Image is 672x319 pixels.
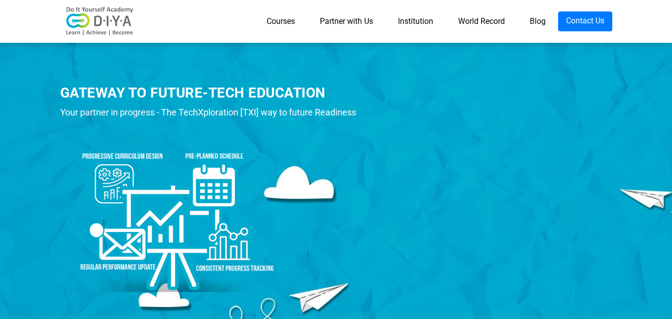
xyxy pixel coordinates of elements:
[307,11,385,31] a: Partner with Us
[385,11,446,31] a: Institution
[558,11,612,31] a: Contact Us
[60,6,140,36] img: logo-v2.png
[517,11,558,31] a: Blog
[60,125,289,297] img: ins-prod1.png
[60,105,376,120] div: Your partner in progress - The TechXploration [TXI] way to future Readiness
[446,11,517,31] a: World Record
[60,83,376,103] div: GATEWAY TO FUTURE-TECH EDUCATION
[254,11,307,31] a: Courses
